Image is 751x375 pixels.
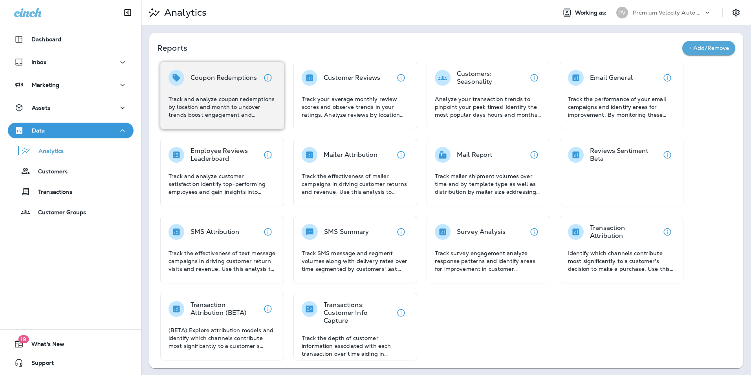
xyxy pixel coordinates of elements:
[190,228,239,236] p: SMS Attribution
[32,82,59,88] p: Marketing
[302,334,409,358] p: Track the depth of customer information associated with each transaction over time aiding in asse...
[590,147,659,163] p: Reviews Sentiment Beta
[32,127,45,134] p: Data
[8,123,134,138] button: Data
[526,70,542,86] button: View details
[393,224,409,240] button: View details
[190,74,257,82] p: Coupon Redemptions
[616,7,628,18] div: PV
[260,147,276,163] button: View details
[190,301,260,317] p: Transaction Attribution (BETA)
[435,249,542,273] p: Track survey engagement analyze response patterns and identify areas for improvement in customer ...
[18,335,29,343] span: 19
[169,249,276,273] p: Track the effectiveness of text message campaigns in driving customer return visits and revenue. ...
[457,151,493,159] p: Mail Report
[8,163,134,179] button: Customers
[435,172,542,196] p: Track mailer shipment volumes over time and by template type as well as distribution by mailer si...
[324,151,378,159] p: Mailer Attribution
[32,105,50,111] p: Assets
[260,224,276,240] button: View details
[324,74,380,82] p: Customer Reviews
[729,6,743,20] button: Settings
[31,148,64,155] p: Analytics
[633,9,703,16] p: Premium Velocity Auto dba Jiffy Lube
[393,70,409,86] button: View details
[526,224,542,240] button: View details
[435,95,542,119] p: Analyze your transaction trends to pinpoint your peak times! Identify the most popular days hours...
[393,147,409,163] button: View details
[260,70,276,86] button: View details
[31,59,46,65] p: Inbox
[324,228,369,236] p: SMS Summary
[302,172,409,196] p: Track the effectiveness of mailer campaigns in driving customer returns and revenue. Use this ana...
[24,360,54,369] span: Support
[8,183,134,200] button: Transactions
[457,228,506,236] p: Survey Analysis
[8,336,134,352] button: 19What's New
[393,305,409,321] button: View details
[568,95,675,119] p: Track the performance of your email campaigns and identify areas for improvement. By monitoring t...
[117,5,139,20] button: Collapse Sidebar
[8,100,134,116] button: Assets
[590,224,659,240] p: Transaction Attribution
[457,70,526,86] p: Customers: Seasonality
[30,189,72,196] p: Transactions
[526,147,542,163] button: View details
[30,168,68,176] p: Customers
[31,36,61,42] p: Dashboard
[8,54,134,70] button: Inbox
[8,31,134,47] button: Dashboard
[260,301,276,317] button: View details
[590,74,633,82] p: Email General
[659,70,675,86] button: View details
[568,249,675,273] p: Identify which channels contribute most significantly to a customer's decision to make a purchase...
[659,147,675,163] button: View details
[8,204,134,220] button: Customer Groups
[8,355,134,371] button: Support
[302,249,409,273] p: Track SMS message and segment volumes along with delivery rates over time segmented by customers'...
[682,41,735,55] button: + Add/Remove
[169,172,276,196] p: Track and analyze customer satisfaction identify top-performing employees and gain insights into ...
[169,326,276,350] p: (BETA) Explore attribution models and identify which channels contribute most significantly to a ...
[324,301,393,325] p: Transactions: Customer Info Capture
[575,9,608,16] span: Working as:
[659,224,675,240] button: View details
[302,95,409,119] p: Track your average monthly review scores and observe trends in your ratings. Analyze reviews by l...
[24,341,64,350] span: What's New
[8,77,134,93] button: Marketing
[157,42,682,53] p: Reports
[161,7,207,18] p: Analytics
[30,209,86,217] p: Customer Groups
[8,142,134,159] button: Analytics
[169,95,276,119] p: Track and analyze coupon redemptions by location and month to uncover trends boost engagement and...
[190,147,260,163] p: Employee Reviews Leaderboard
